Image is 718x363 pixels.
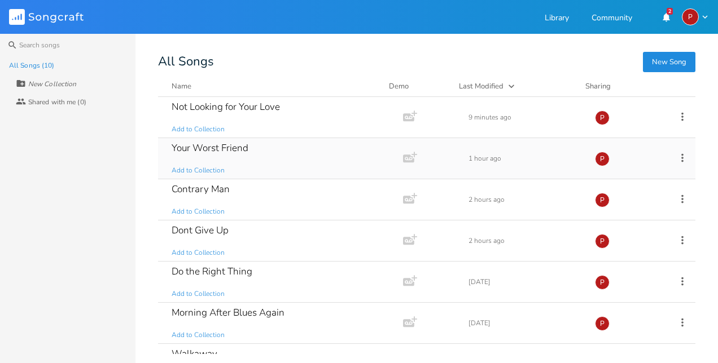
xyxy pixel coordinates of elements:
div: popscastle [682,8,699,25]
div: Walkaway [172,349,217,358]
button: New Song [643,52,695,72]
span: Add to Collection [172,166,225,175]
div: Last Modified [459,81,504,91]
div: popscastle [595,110,610,125]
div: Dont Give Up [172,225,229,235]
div: Sharing [585,81,653,92]
div: New Collection [28,81,76,87]
div: All Songs [158,56,695,67]
div: popscastle [595,275,610,290]
div: 2 [667,8,673,15]
span: Add to Collection [172,330,225,340]
div: Do the Right Thing [172,267,252,276]
div: 2 hours ago [469,196,581,203]
div: Your Worst Friend [172,143,248,153]
div: popscastle [595,152,610,166]
div: [DATE] [469,278,581,285]
div: Shared with me (0) [28,99,86,105]
button: P [682,8,709,25]
div: popscastle [595,234,610,249]
div: popscastle [595,193,610,207]
span: Add to Collection [172,207,225,216]
div: All Songs (10) [9,62,54,69]
button: 2 [655,7,677,27]
button: Name [172,81,375,92]
div: Morning After Blues Again [172,308,284,317]
div: Contrary Man [172,184,230,194]
div: 9 minutes ago [469,114,581,121]
div: [DATE] [469,320,581,326]
span: Add to Collection [172,125,225,134]
button: Last Modified [459,81,572,92]
div: Name [172,81,191,91]
span: Add to Collection [172,289,225,299]
div: 2 hours ago [469,237,581,244]
div: popscastle [595,316,610,331]
div: Not Looking for Your Love [172,102,280,112]
a: Library [545,14,569,24]
a: Community [592,14,632,24]
div: Demo [389,81,445,92]
div: 1 hour ago [469,155,581,162]
span: Add to Collection [172,248,225,258]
